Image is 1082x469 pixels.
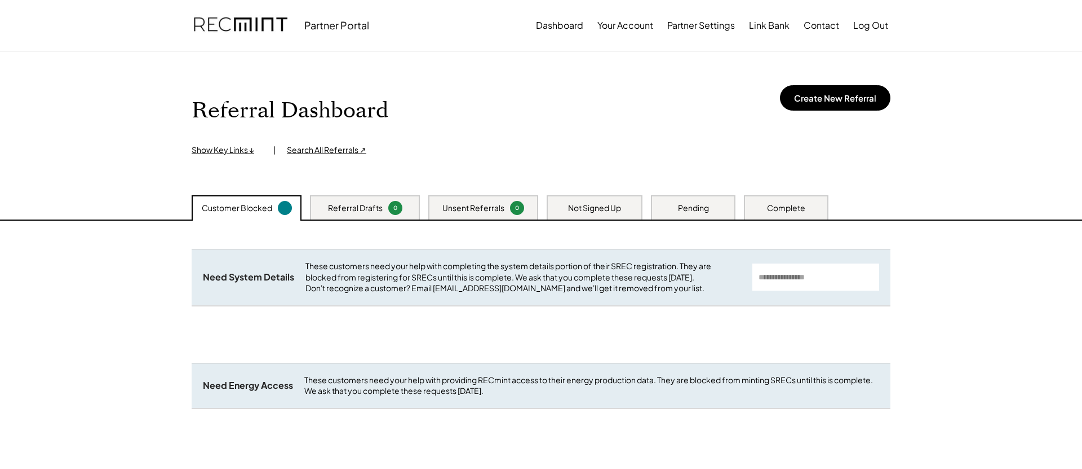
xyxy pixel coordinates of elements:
[305,261,741,294] div: These customers need your help with completing the system details portion of their SREC registrat...
[780,85,890,111] button: Create New Referral
[192,144,262,156] div: Show Key Links ↓
[853,14,888,37] button: Log Out
[597,14,653,37] button: Your Account
[273,144,276,156] div: |
[390,204,401,212] div: 0
[203,380,293,392] div: Need Energy Access
[804,14,839,37] button: Contact
[667,14,735,37] button: Partner Settings
[194,6,287,45] img: recmint-logotype%403x.png
[192,98,388,124] h1: Referral Dashboard
[442,203,504,214] div: Unsent Referrals
[536,14,583,37] button: Dashboard
[678,203,709,214] div: Pending
[767,203,805,214] div: Complete
[512,204,522,212] div: 0
[304,19,369,32] div: Partner Portal
[749,14,790,37] button: Link Bank
[287,144,366,156] div: Search All Referrals ↗
[304,375,879,397] div: These customers need your help with providing RECmint access to their energy production data. The...
[202,203,272,214] div: Customer Blocked
[568,203,621,214] div: Not Signed Up
[328,203,383,214] div: Referral Drafts
[428,80,490,142] img: yH5BAEAAAAALAAAAAABAAEAAAIBRAA7
[203,271,294,283] div: Need System Details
